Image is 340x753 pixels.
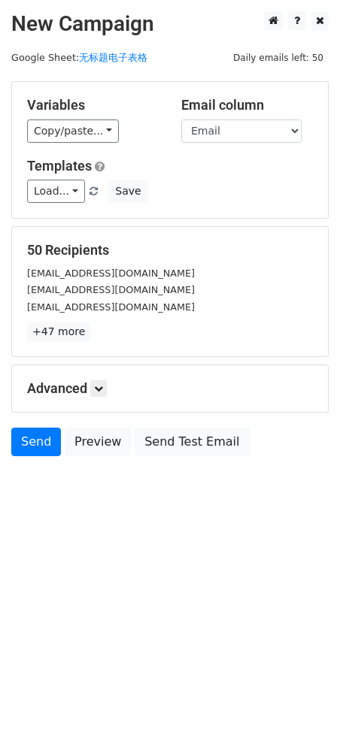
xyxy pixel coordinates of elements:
[65,428,131,456] a: Preview
[265,681,340,753] div: 聊天小组件
[228,52,329,63] a: Daily emails left: 50
[27,301,195,313] small: [EMAIL_ADDRESS][DOMAIN_NAME]
[11,52,147,63] small: Google Sheet:
[27,380,313,397] h5: Advanced
[27,322,90,341] a: +47 more
[265,681,340,753] iframe: Chat Widget
[79,52,147,63] a: 无标题电子表格
[27,158,92,174] a: Templates
[27,180,85,203] a: Load...
[228,50,329,66] span: Daily emails left: 50
[27,284,195,295] small: [EMAIL_ADDRESS][DOMAIN_NAME]
[27,242,313,259] h5: 50 Recipients
[11,428,61,456] a: Send
[181,97,313,113] h5: Email column
[27,97,159,113] h5: Variables
[27,119,119,143] a: Copy/paste...
[11,11,329,37] h2: New Campaign
[27,268,195,279] small: [EMAIL_ADDRESS][DOMAIN_NAME]
[108,180,147,203] button: Save
[135,428,249,456] a: Send Test Email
